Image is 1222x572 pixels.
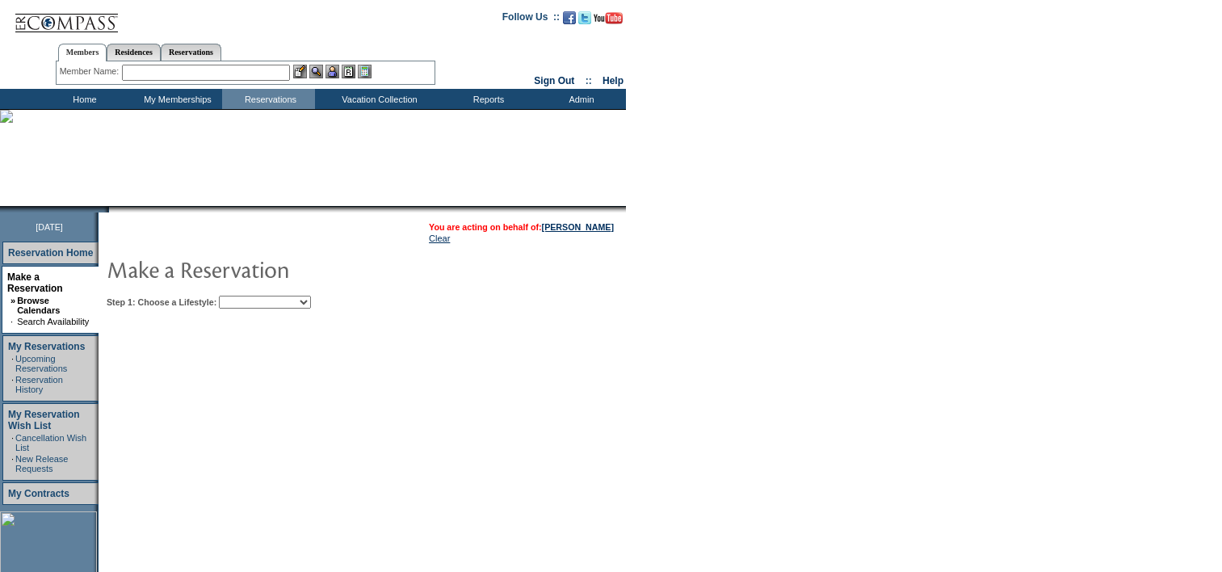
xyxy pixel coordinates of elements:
[222,89,315,109] td: Reservations
[10,296,15,305] b: »
[11,375,14,394] td: ·
[7,271,63,294] a: Make a Reservation
[594,12,623,24] img: Subscribe to our YouTube Channel
[578,11,591,24] img: Follow us on Twitter
[15,354,67,373] a: Upcoming Reservations
[36,89,129,109] td: Home
[342,65,355,78] img: Reservations
[17,296,60,315] a: Browse Calendars
[586,75,592,86] span: ::
[161,44,221,61] a: Reservations
[594,16,623,26] a: Subscribe to our YouTube Channel
[578,16,591,26] a: Follow us on Twitter
[107,297,216,307] b: Step 1: Choose a Lifestyle:
[358,65,372,78] img: b_calculator.gif
[603,75,624,86] a: Help
[129,89,222,109] td: My Memberships
[534,75,574,86] a: Sign Out
[542,222,614,232] a: [PERSON_NAME]
[15,375,63,394] a: Reservation History
[8,341,85,352] a: My Reservations
[10,317,15,326] td: ·
[533,89,626,109] td: Admin
[15,454,68,473] a: New Release Requests
[11,354,14,373] td: ·
[11,433,14,452] td: ·
[325,65,339,78] img: Impersonate
[429,222,614,232] span: You are acting on behalf of:
[309,65,323,78] img: View
[429,233,450,243] a: Clear
[103,206,109,212] img: promoShadowLeftCorner.gif
[440,89,533,109] td: Reports
[109,206,111,212] img: blank.gif
[563,11,576,24] img: Become our fan on Facebook
[107,253,430,285] img: pgTtlMakeReservation.gif
[502,10,560,29] td: Follow Us ::
[8,488,69,499] a: My Contracts
[8,247,93,259] a: Reservation Home
[293,65,307,78] img: b_edit.gif
[15,433,86,452] a: Cancellation Wish List
[17,317,89,326] a: Search Availability
[60,65,122,78] div: Member Name:
[58,44,107,61] a: Members
[11,454,14,473] td: ·
[36,222,63,232] span: [DATE]
[8,409,80,431] a: My Reservation Wish List
[563,16,576,26] a: Become our fan on Facebook
[315,89,440,109] td: Vacation Collection
[107,44,161,61] a: Residences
